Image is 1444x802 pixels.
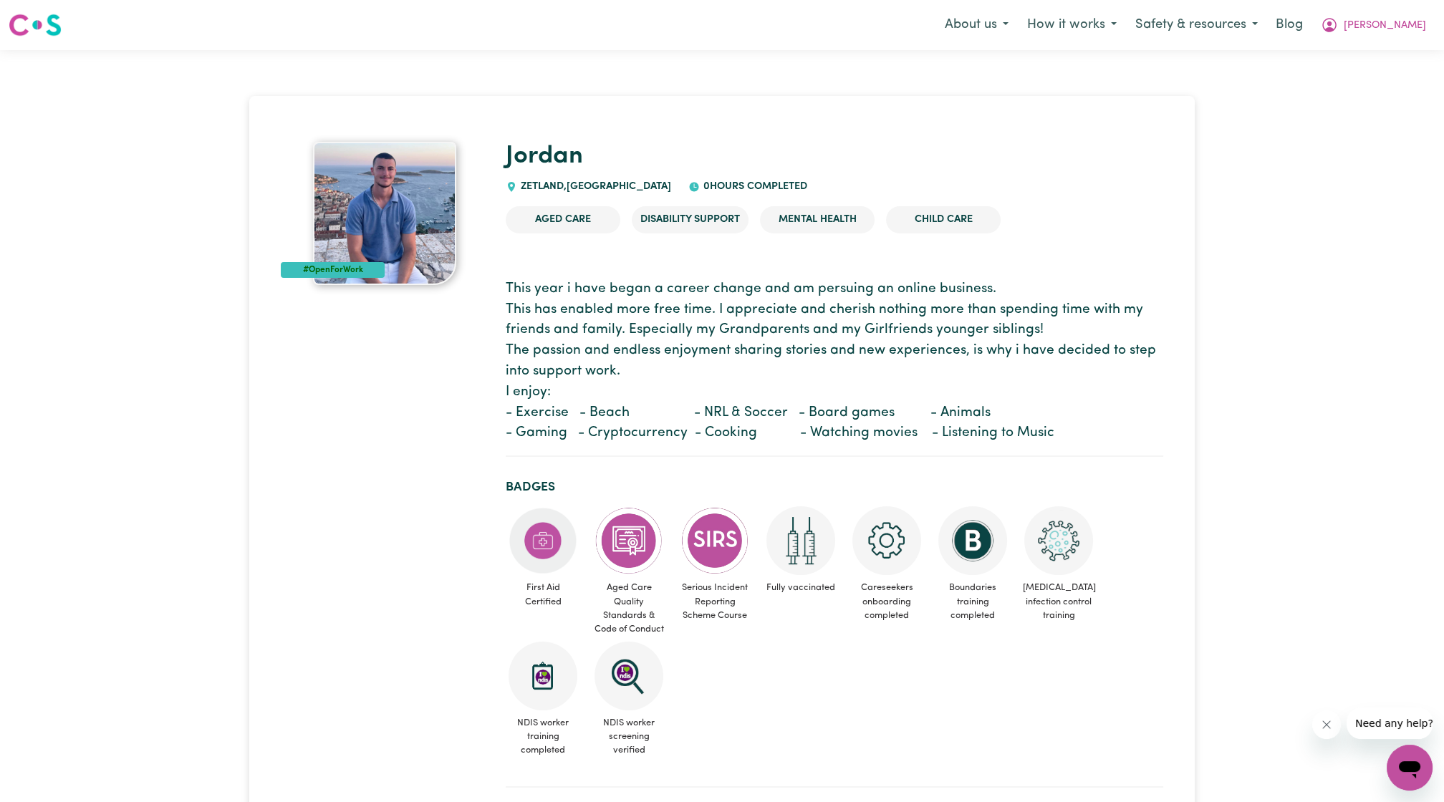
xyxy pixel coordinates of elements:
[886,206,1001,233] li: Child care
[592,710,666,763] span: NDIS worker screening verified
[9,9,62,42] a: Careseekers logo
[766,506,835,575] img: Care and support worker has received 2 doses of COVID-19 vaccine
[506,710,580,763] span: NDIS worker training completed
[1387,745,1433,791] iframe: Button to launch messaging window
[506,575,580,614] span: First Aid Certified
[1018,10,1126,40] button: How it works
[595,506,663,575] img: CS Academy: Aged Care Quality Standards & Code of Conduct course completed
[313,142,456,285] img: Jordan
[506,206,620,233] li: Aged Care
[1347,707,1433,739] iframe: Message from company
[1267,9,1311,41] a: Blog
[506,144,583,169] a: Jordan
[678,575,752,628] span: Serious Incident Reporting Scheme Course
[281,142,488,285] a: Jordan's profile picture'#OpenForWork
[849,575,924,628] span: Careseekers onboarding completed
[1312,710,1341,739] iframe: Close message
[1344,18,1426,34] span: [PERSON_NAME]
[9,12,62,38] img: Careseekers logo
[281,262,385,278] div: #OpenForWork
[700,181,807,192] span: 0 hours completed
[760,206,875,233] li: Mental Health
[517,181,671,192] span: ZETLAND , [GEOGRAPHIC_DATA]
[509,642,577,710] img: CS Academy: Introduction to NDIS Worker Training course completed
[632,206,749,233] li: Disability Support
[506,279,1163,444] p: This year i have began a career change and am persuing an online business. This has enabled more ...
[680,506,749,575] img: CS Academy: Serious Incident Reporting Scheme course completed
[1024,506,1093,575] img: CS Academy: COVID-19 Infection Control Training course completed
[506,480,1163,495] h2: Badges
[852,506,921,575] img: CS Academy: Careseekers Onboarding course completed
[509,506,577,575] img: Care and support worker has completed First Aid Certification
[1021,575,1096,628] span: [MEDICAL_DATA] infection control training
[1311,10,1435,40] button: My Account
[764,575,838,600] span: Fully vaccinated
[1126,10,1267,40] button: Safety & resources
[592,575,666,642] span: Aged Care Quality Standards & Code of Conduct
[935,10,1018,40] button: About us
[9,10,87,21] span: Need any help?
[938,506,1007,575] img: CS Academy: Boundaries in care and support work course completed
[595,642,663,710] img: NDIS Worker Screening Verified
[935,575,1010,628] span: Boundaries training completed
